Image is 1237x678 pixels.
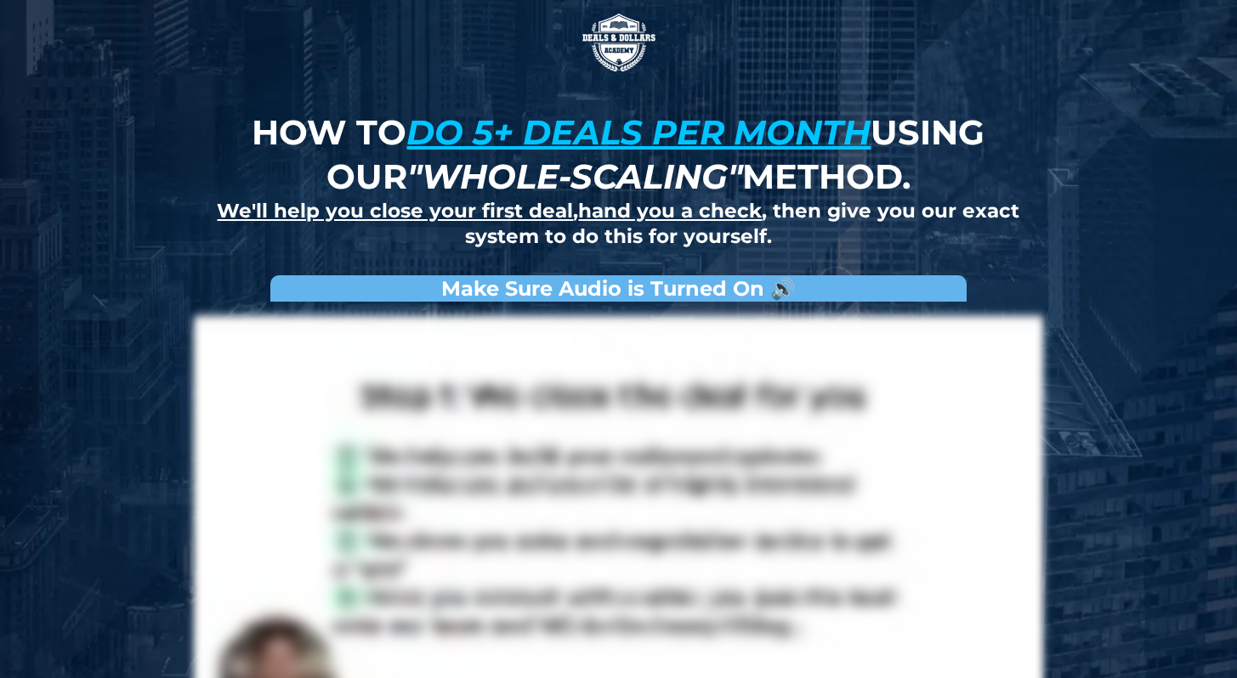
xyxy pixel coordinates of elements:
strong: Make Sure Audio is Turned On 🔊 [441,276,796,301]
u: do 5+ deals per month [406,111,871,153]
em: "whole-scaling" [407,155,742,197]
strong: , , then give you our exact system to do this for yourself. [217,199,1019,248]
strong: How to using our method. [252,111,984,197]
u: We'll help you close your first deal [217,199,573,223]
u: hand you a check [578,199,762,223]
